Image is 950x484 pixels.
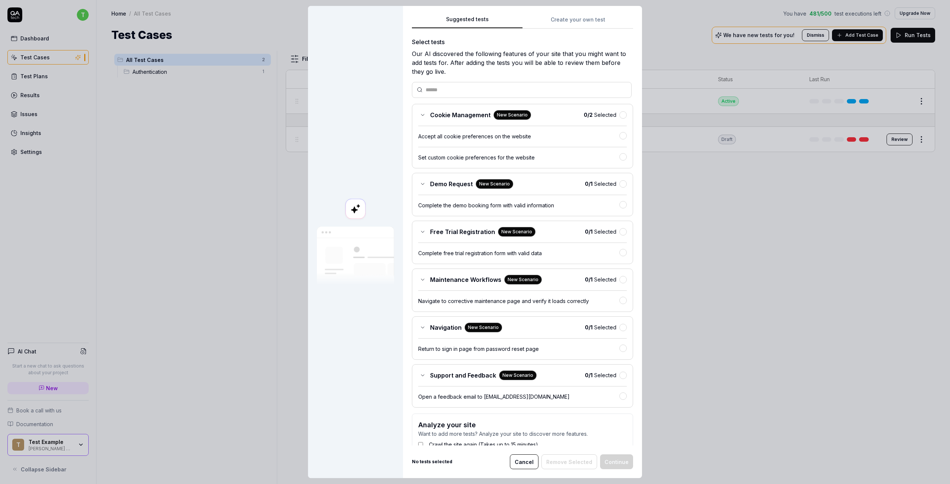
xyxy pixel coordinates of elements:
span: Navigation [430,323,462,332]
div: New Scenario [498,227,535,237]
div: New Scenario [476,179,513,189]
div: Set custom cookie preferences for the website [418,154,619,161]
div: Our AI discovered the following features of your site that you might want to add tests for. After... [412,49,633,76]
p: Want to add more tests? Analyze your site to discover more features. [418,430,627,438]
b: 0 / 1 [585,276,593,283]
img: Our AI scans your site and suggests things to test [317,227,394,286]
div: Select tests [412,37,633,46]
b: 0 / 1 [585,372,593,378]
div: Complete the demo booking form with valid information [418,201,619,209]
h3: Analyze your site [418,420,627,430]
div: Return to sign in page from password reset page [418,345,619,353]
button: Cancel [510,454,538,469]
span: Selected [585,228,616,236]
button: Continue [600,454,633,469]
span: Support and Feedback [430,371,496,380]
span: Demo Request [430,180,473,188]
span: Selected [584,111,616,119]
div: New Scenario [499,371,537,380]
div: New Scenario [504,275,542,284]
span: Selected [585,180,616,188]
b: 0 / 1 [585,324,593,330]
span: Cookie Management [430,111,491,119]
b: 0 / 1 [585,228,593,235]
div: Accept all cookie preferences on the website [418,132,619,140]
label: Crawl the site again (Takes up to 15 minutes) [429,441,538,448]
span: Selected [585,371,616,379]
div: New Scenario [494,110,531,120]
b: 0 / 1 [585,181,593,187]
div: New Scenario [465,323,502,332]
span: Free Trial Registration [430,227,495,236]
span: Maintenance Workflows [430,275,501,284]
b: No tests selected [412,458,452,465]
b: 0 / 2 [584,112,593,118]
span: Selected [585,323,616,331]
button: Suggested tests [412,15,522,29]
div: Navigate to corrective maintenance page and verify it loads correctly [418,297,619,305]
div: Open a feedback email to [EMAIL_ADDRESS][DOMAIN_NAME] [418,393,619,401]
div: Complete free trial registration form with valid data [418,249,619,257]
button: Remove Selected [541,454,597,469]
span: Selected [585,276,616,283]
button: Create your own test [522,15,633,29]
